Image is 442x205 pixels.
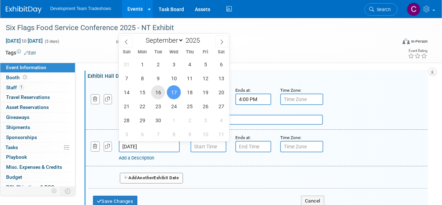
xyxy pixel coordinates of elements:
a: Giveaways [0,113,75,122]
small: Time Zone: [280,135,301,140]
a: Add a Description [119,155,154,161]
span: Travel Reservations [6,94,50,100]
span: October 8, 2025 [167,127,181,141]
button: Committed [114,38,156,45]
span: September 30, 2025 [151,113,165,127]
button: AddAnotherExhibit Date [120,173,183,183]
img: Format-Inperson.png [403,38,410,44]
input: Time Zone [280,94,323,105]
span: Sponsorships [6,134,37,140]
span: Event Information [6,65,46,70]
span: October 4, 2025 [214,113,228,127]
span: September 17, 2025 [167,85,181,99]
a: Booth [0,73,75,82]
input: Time Zone [280,141,323,152]
span: September 21, 2025 [119,99,133,113]
span: September 23, 2025 [151,99,165,113]
span: Sat [213,50,229,54]
span: Booth not reserved yet [22,75,28,80]
span: October 5, 2025 [119,127,133,141]
td: Toggle Event Tabs [61,186,75,196]
span: September 7, 2025 [119,71,133,85]
span: October 7, 2025 [151,127,165,141]
span: September 8, 2025 [135,71,149,85]
div: Exhibit Hall Dates/Times: [88,71,428,80]
span: Search [374,7,391,12]
span: September 26, 2025 [198,99,212,113]
span: August 31, 2025 [119,57,133,71]
span: September 19, 2025 [198,85,212,99]
span: Tasks [5,144,18,150]
span: Wed [166,50,182,54]
span: September 3, 2025 [167,57,181,71]
span: Giveaways [6,114,29,120]
div: Event Format [366,37,428,48]
a: Misc. Expenses & Credits [0,162,75,172]
span: September 25, 2025 [183,99,197,113]
span: ROI, Objectives & ROO [6,184,54,190]
a: Asset Reservations [0,102,75,112]
span: September 16, 2025 [151,85,165,99]
small: Ends at: [235,135,251,140]
span: Mon [135,50,150,54]
span: September 15, 2025 [135,85,149,99]
span: September 20, 2025 [214,85,228,99]
span: to [21,38,28,44]
span: September 4, 2025 [183,57,197,71]
small: Ends at: [235,88,251,93]
img: ExhibitDay [6,6,42,13]
span: September 13, 2025 [214,71,228,85]
div: In-Person [411,39,428,44]
span: Sun [119,50,135,54]
span: September 18, 2025 [183,85,197,99]
span: October 2, 2025 [183,113,197,127]
td: Personalize Event Tab Strip [48,186,61,196]
span: (5 days) [44,39,59,44]
span: September 11, 2025 [183,71,197,85]
span: October 11, 2025 [214,127,228,141]
select: Month [142,36,184,45]
input: End Time [235,141,271,152]
span: September 28, 2025 [119,113,133,127]
span: Fri [198,50,213,54]
a: Edit [24,51,36,56]
span: Thu [182,50,198,54]
span: October 3, 2025 [198,113,212,127]
span: Misc. Expenses & Credits [6,164,62,170]
div: Event Rating [408,49,427,53]
img: Courtney Perkins [407,3,420,16]
span: [DATE] [DATE] [5,38,43,44]
span: Shipments [6,124,30,130]
span: September 27, 2025 [214,99,228,113]
a: Travel Reservations [0,92,75,102]
span: Development Team Tradeshows [50,6,111,11]
small: Time Zone: [280,88,301,93]
span: September 14, 2025 [119,85,133,99]
span: Budget [6,174,22,180]
span: Another [137,175,154,180]
span: October 1, 2025 [167,113,181,127]
input: End Time [235,94,271,105]
span: Asset Reservations [6,104,49,110]
span: October 9, 2025 [183,127,197,141]
span: Tue [150,50,166,54]
span: Playbook [6,154,27,160]
span: September 12, 2025 [198,71,212,85]
span: September 10, 2025 [167,71,181,85]
span: September 6, 2025 [214,57,228,71]
span: Booth [6,75,28,80]
span: October 6, 2025 [135,127,149,141]
span: September 22, 2025 [135,99,149,113]
input: Start Time [191,141,226,152]
input: Date [119,141,180,152]
input: Year [184,36,205,44]
a: Sponsorships [0,133,75,142]
span: September 29, 2025 [135,113,149,127]
a: Budget [0,172,75,182]
span: 1 [19,85,24,90]
a: Shipments [0,123,75,132]
span: Staff [6,85,24,90]
a: ROI, Objectives & ROO [0,182,75,192]
span: October 10, 2025 [198,127,212,141]
span: September 1, 2025 [135,57,149,71]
